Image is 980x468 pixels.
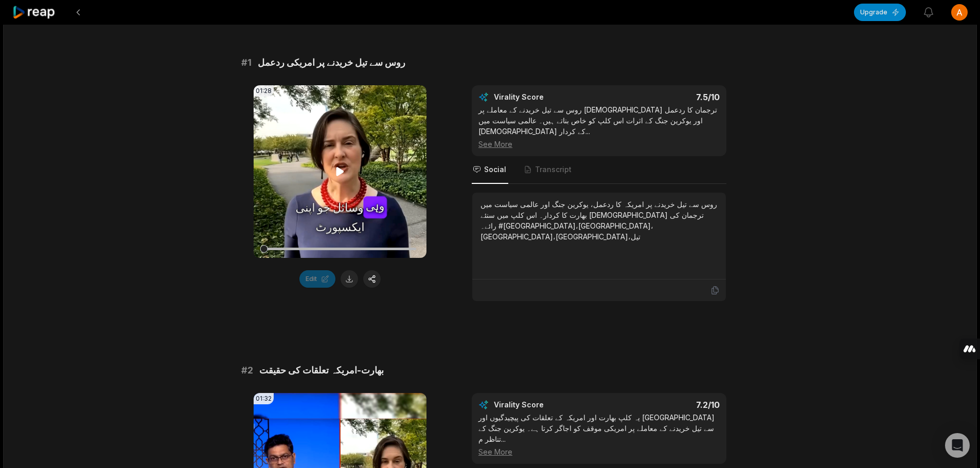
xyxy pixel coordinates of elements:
div: Virality Score [494,92,604,102]
div: روس سے تیل خریدنے کے معاملے پر [DEMOGRAPHIC_DATA] ترجمان کا ردعمل اور یوکرین جنگ کے اثرات اس کلپ ... [478,104,720,149]
div: Virality Score [494,400,604,410]
span: بھارت-امریکہ تعلقات کی حقیقت [259,363,384,378]
div: See More [478,139,720,149]
span: # 2 [241,363,253,378]
span: روس سے تیل خریدنے پر امریکی ردعمل [258,55,405,70]
div: 7.2 /10 [610,400,720,410]
div: See More [478,446,720,457]
nav: Tabs [472,156,726,184]
video: Your browser does not support mp4 format. [254,85,426,258]
div: روس سے تیل خریدنے پر امریکہ کا ردعمل، یوکرین جنگ اور عالمی سیاست میں بھارت کا کردار۔ اس کلپ میں س... [480,199,718,242]
div: Open Intercom Messenger [945,433,970,458]
span: Transcript [535,164,572,175]
button: Edit [299,270,335,288]
div: یہ کلپ بھارت اور امریکہ کے تعلقات کی پیچیدگیوں اور [GEOGRAPHIC_DATA] سے تیل خریدنے کے معاملے پر ا... [478,412,720,457]
button: Upgrade [854,4,906,21]
div: 7.5 /10 [610,92,720,102]
span: Social [484,164,506,175]
span: # 1 [241,55,252,70]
